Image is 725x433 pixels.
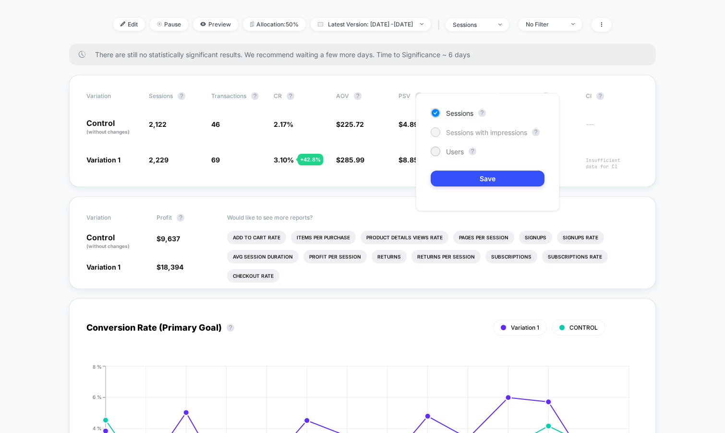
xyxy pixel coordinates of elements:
[557,231,604,244] li: Signups Rate
[86,119,139,136] p: Control
[211,120,220,128] span: 46
[569,324,598,331] span: CONTROL
[399,156,418,164] span: $
[542,250,608,263] li: Subscriptions Rate
[113,18,145,31] span: Edit
[178,92,185,100] button: ?
[403,120,418,128] span: 4.89
[227,214,639,221] p: Would like to see more reports?
[298,154,323,165] div: + 42.8 %
[361,231,448,244] li: Product Details Views Rate
[161,235,180,243] span: 9,637
[586,122,639,136] span: ---
[291,231,356,244] li: Items Per Purchase
[227,250,299,263] li: Avg Session Duration
[274,120,293,128] span: 2.17 %
[149,92,173,99] span: Sessions
[340,120,364,128] span: 225.72
[303,250,367,263] li: Profit Per Session
[211,156,220,164] span: 69
[372,250,407,263] li: Returns
[86,129,130,135] span: (without changes)
[399,120,418,128] span: $
[571,23,575,25] img: end
[311,18,431,31] span: Latest Version: [DATE] - [DATE]
[161,263,183,271] span: 18,394
[399,92,411,99] span: PSV
[251,92,259,100] button: ?
[435,18,446,32] span: |
[336,156,364,164] span: $
[453,21,491,28] div: sessions
[446,128,527,136] span: Sessions with impressions
[157,214,172,221] span: Profit
[149,120,167,128] span: 2,122
[93,394,102,400] tspan: 6 %
[336,92,349,99] span: AOV
[274,156,294,164] span: 3.10 %
[157,263,183,271] span: $
[446,148,464,156] span: Users
[227,231,286,244] li: Add To Cart Rate
[411,250,481,263] li: Returns Per Session
[354,92,362,100] button: ?
[403,156,418,164] span: 8.85
[446,109,473,117] span: Sessions
[149,156,169,164] span: 2,229
[193,18,238,31] span: Preview
[86,243,130,249] span: (without changes)
[469,148,476,155] button: ?
[453,231,514,244] li: Pages Per Session
[340,156,364,164] span: 285.99
[586,92,639,100] span: CI
[498,24,502,25] img: end
[121,22,125,26] img: edit
[211,92,246,99] span: Transactions
[519,231,552,244] li: Signups
[150,18,188,31] span: Pause
[586,157,639,170] span: Insufficient data for CI
[93,425,102,431] tspan: 4 %
[250,22,254,27] img: rebalance
[86,92,139,100] span: Variation
[86,263,121,271] span: Variation 1
[227,324,234,332] button: ?
[157,22,162,26] img: end
[336,120,364,128] span: $
[478,109,486,117] button: ?
[86,214,139,222] span: Variation
[511,324,539,331] span: Variation 1
[532,128,540,136] button: ?
[526,21,564,28] div: No Filter
[93,363,102,369] tspan: 8 %
[157,235,180,243] span: $
[420,23,423,25] img: end
[431,171,544,186] button: Save
[318,22,323,26] img: calendar
[95,50,637,59] span: There are still no statistically significant results. We recommend waiting a few more days . Time...
[596,92,604,100] button: ?
[86,156,121,164] span: Variation 1
[86,234,147,250] p: Control
[243,18,306,31] span: Allocation: 50%
[177,214,184,222] button: ?
[227,269,279,283] li: Checkout Rate
[287,92,294,100] button: ?
[274,92,282,99] span: CR
[485,250,537,263] li: Subscriptions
